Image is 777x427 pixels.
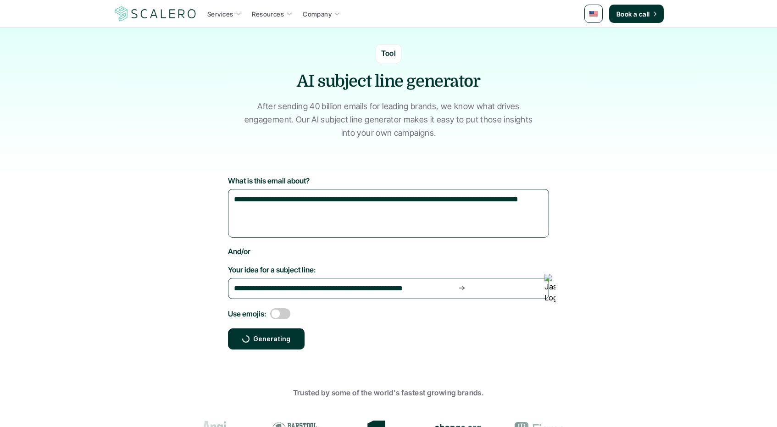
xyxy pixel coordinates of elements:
label: Your idea for a subject line: [228,265,549,274]
p: Book a call [616,9,650,19]
p: Trusted by some of the world's fastest growing brands. [113,387,664,399]
label: And/or [228,247,549,256]
p: Services [207,9,233,19]
p: Tool [381,48,396,60]
p: After sending 40 billion emails for leading brands, we know what drives engagement. Our AI subjec... [239,100,538,139]
img: Scalero company logo [113,5,198,22]
a: Book a call [609,5,664,23]
a: Scalero company logo [113,6,198,22]
p: Company [303,9,332,19]
label: Use emojis: [228,309,266,318]
p: Resources [252,9,284,19]
button: Generating [228,328,305,349]
h3: AI subject line generator [251,70,526,93]
label: What is this email about? [228,176,549,185]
